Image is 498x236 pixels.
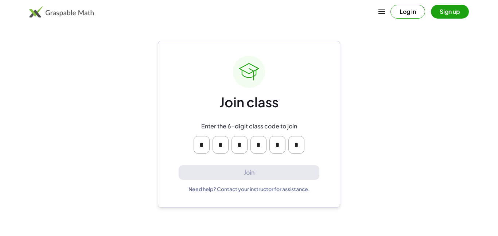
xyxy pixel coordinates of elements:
[188,186,310,192] div: Need help? Contact your instructor for assistance.
[431,5,469,19] button: Sign up
[390,5,425,19] button: Log in
[201,123,297,130] div: Enter the 6-digit class code to join
[179,165,319,180] button: Join
[219,94,279,111] div: Join class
